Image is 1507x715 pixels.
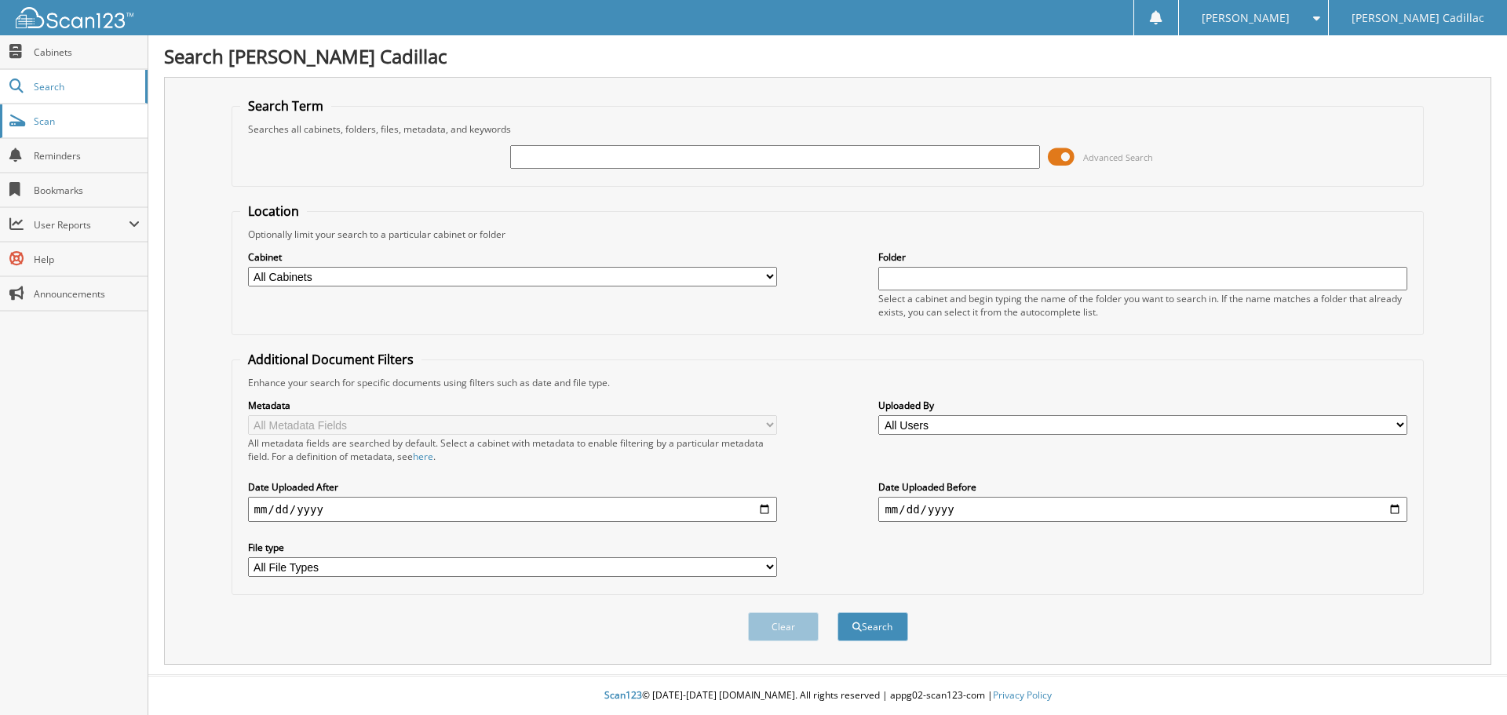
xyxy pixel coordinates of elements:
span: [PERSON_NAME] [1202,13,1290,23]
div: Enhance your search for specific documents using filters such as date and file type. [240,376,1416,389]
label: File type [248,541,777,554]
div: Optionally limit your search to a particular cabinet or folder [240,228,1416,241]
div: All metadata fields are searched by default. Select a cabinet with metadata to enable filtering b... [248,436,777,463]
img: scan123-logo-white.svg [16,7,133,28]
span: Search [34,80,137,93]
span: [PERSON_NAME] Cadillac [1352,13,1484,23]
span: Reminders [34,149,140,162]
h1: Search [PERSON_NAME] Cadillac [164,43,1491,69]
div: Select a cabinet and begin typing the name of the folder you want to search in. If the name match... [878,292,1407,319]
label: Cabinet [248,250,777,264]
iframe: Chat Widget [1429,640,1507,715]
div: © [DATE]-[DATE] [DOMAIN_NAME]. All rights reserved | appg02-scan123-com | [148,677,1507,715]
label: Date Uploaded Before [878,480,1407,494]
div: Searches all cabinets, folders, files, metadata, and keywords [240,122,1416,136]
span: Bookmarks [34,184,140,197]
span: Advanced Search [1083,151,1153,163]
span: Cabinets [34,46,140,59]
a: Privacy Policy [993,688,1052,702]
span: Scan123 [604,688,642,702]
label: Folder [878,250,1407,264]
span: User Reports [34,218,129,232]
span: Announcements [34,287,140,301]
input: end [878,497,1407,522]
legend: Location [240,202,307,220]
button: Clear [748,612,819,641]
label: Date Uploaded After [248,480,777,494]
label: Metadata [248,399,777,412]
label: Uploaded By [878,399,1407,412]
span: Scan [34,115,140,128]
a: here [413,450,433,463]
button: Search [837,612,908,641]
span: Help [34,253,140,266]
input: start [248,497,777,522]
legend: Additional Document Filters [240,351,421,368]
legend: Search Term [240,97,331,115]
